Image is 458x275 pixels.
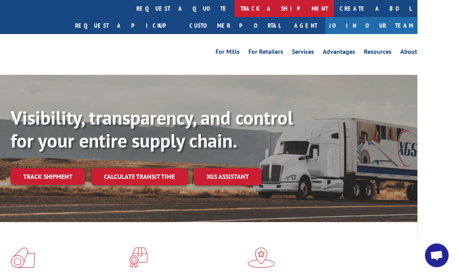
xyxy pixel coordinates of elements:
[11,105,293,153] b: Visibility, transparency, and control for your entire supply chain.
[69,17,184,34] a: Request a pickup
[425,243,449,267] a: Open chat
[91,168,187,185] a: Calculate transit time
[129,247,148,268] img: xgs-icon-focused-on-flooring-red
[216,49,240,57] a: For Mills
[364,49,392,57] a: Resources
[400,49,417,57] a: About
[184,17,286,34] a: Customer Portal
[325,17,417,34] a: Join Our Team
[292,49,314,57] a: Services
[194,168,261,185] a: XGS ASSISTANT
[323,49,355,57] a: Advantages
[248,49,283,57] a: For Retailers
[248,247,275,268] img: xgs-icon-flagship-distribution-model-red
[286,17,325,34] a: Agent
[11,247,35,268] img: xgs-icon-total-supply-chain-intelligence-red
[11,168,85,185] a: Track shipment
